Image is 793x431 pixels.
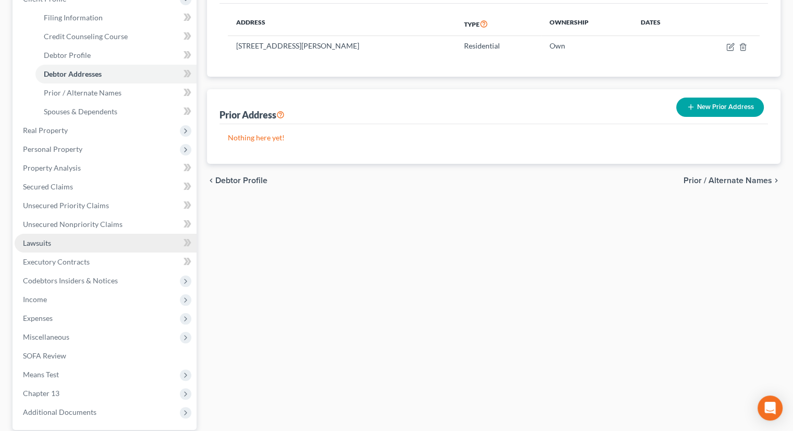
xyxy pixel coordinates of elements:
[23,295,47,304] span: Income
[228,12,456,36] th: Address
[15,215,197,234] a: Unsecured Nonpriority Claims
[23,332,69,341] span: Miscellaneous
[23,201,109,210] span: Unsecured Priority Claims
[207,176,215,185] i: chevron_left
[15,196,197,215] a: Unsecured Priority Claims
[684,176,780,185] button: Prior / Alternate Names chevron_right
[541,36,632,56] td: Own
[35,83,197,102] a: Prior / Alternate Names
[35,27,197,46] a: Credit Counseling Course
[44,107,117,116] span: Spouses & Dependents
[35,65,197,83] a: Debtor Addresses
[15,346,197,365] a: SOFA Review
[23,238,51,247] span: Lawsuits
[23,126,68,135] span: Real Property
[215,176,267,185] span: Debtor Profile
[35,102,197,121] a: Spouses & Dependents
[684,176,772,185] span: Prior / Alternate Names
[15,159,197,177] a: Property Analysis
[541,12,632,36] th: Ownership
[23,220,123,229] span: Unsecured Nonpriority Claims
[23,276,118,285] span: Codebtors Insiders & Notices
[228,36,456,56] td: [STREET_ADDRESS][PERSON_NAME]
[207,176,267,185] button: chevron_left Debtor Profile
[23,182,73,191] span: Secured Claims
[44,51,91,59] span: Debtor Profile
[676,98,764,117] button: New Prior Address
[44,69,102,78] span: Debtor Addresses
[23,163,81,172] span: Property Analysis
[35,46,197,65] a: Debtor Profile
[758,396,783,421] div: Open Intercom Messenger
[23,370,59,379] span: Means Test
[35,8,197,27] a: Filing Information
[23,314,53,322] span: Expenses
[228,133,760,143] p: Nothing here yet!
[23,389,59,398] span: Chapter 13
[219,109,285,121] div: Prior Address
[632,12,692,36] th: Dates
[456,36,542,56] td: Residential
[44,32,128,41] span: Credit Counseling Course
[23,351,66,360] span: SOFA Review
[15,253,197,271] a: Executory Contracts
[23,145,82,153] span: Personal Property
[44,13,103,22] span: Filing Information
[44,88,121,97] span: Prior / Alternate Names
[15,234,197,253] a: Lawsuits
[23,257,90,266] span: Executory Contracts
[456,12,542,36] th: Type
[772,176,780,185] i: chevron_right
[23,408,96,416] span: Additional Documents
[15,177,197,196] a: Secured Claims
